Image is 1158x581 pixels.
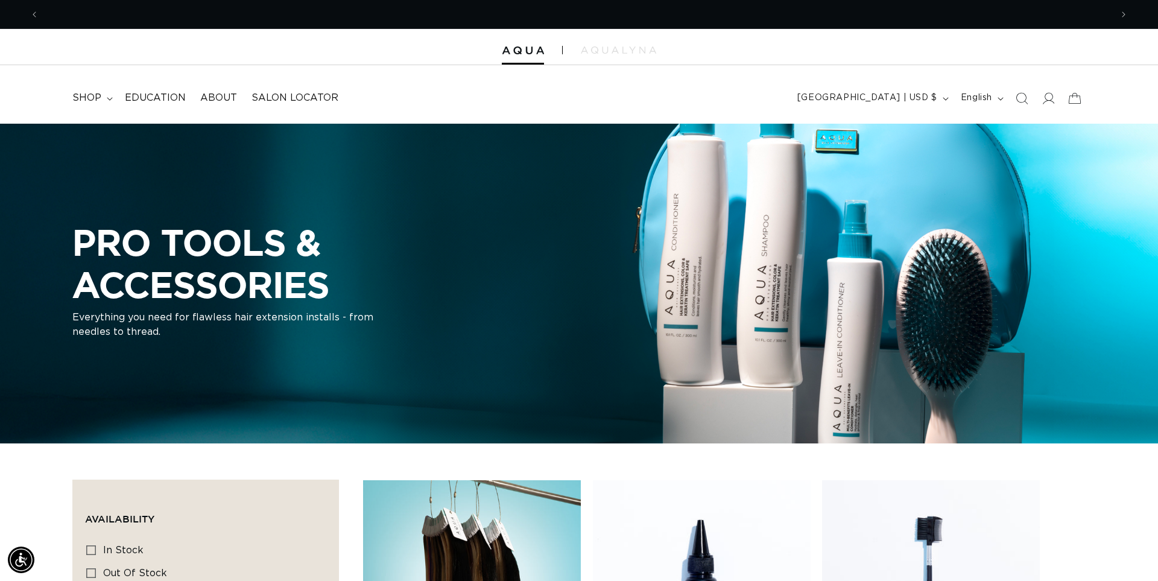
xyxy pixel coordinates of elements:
[118,84,193,112] a: Education
[1110,3,1137,26] button: Next announcement
[797,92,937,104] span: [GEOGRAPHIC_DATA] | USD $
[85,492,326,536] summary: Availability (0 selected)
[200,92,237,104] span: About
[21,3,48,26] button: Previous announcement
[72,221,531,305] h2: PRO TOOLS & ACCESSORIES
[790,87,954,110] button: [GEOGRAPHIC_DATA] | USD $
[581,46,656,54] img: aqualyna.com
[8,547,34,573] div: Accessibility Menu
[65,84,118,112] summary: shop
[252,92,338,104] span: Salon Locator
[244,84,346,112] a: Salon Locator
[125,92,186,104] span: Education
[72,311,374,340] p: Everything you need for flawless hair extension installs - from needles to thread.
[193,84,244,112] a: About
[103,545,144,555] span: In stock
[85,513,154,524] span: Availability
[103,568,167,578] span: Out of stock
[1008,85,1035,112] summary: Search
[954,87,1008,110] button: English
[72,92,101,104] span: shop
[961,92,992,104] span: English
[502,46,544,55] img: Aqua Hair Extensions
